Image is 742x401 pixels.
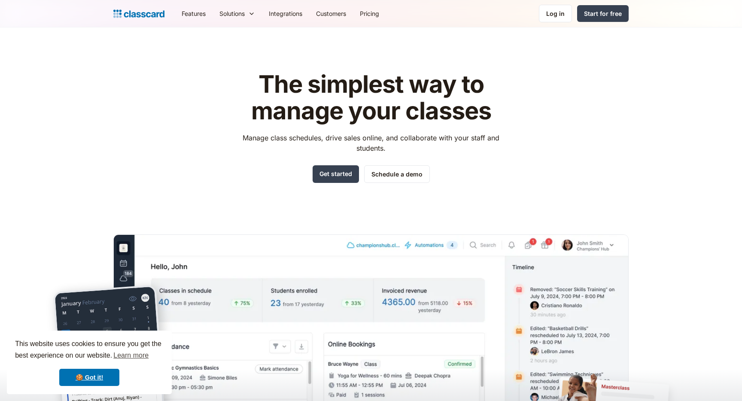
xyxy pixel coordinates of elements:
div: Solutions [219,9,245,18]
div: cookieconsent [7,331,172,394]
a: Schedule a demo [364,165,430,183]
p: Manage class schedules, drive sales online, and collaborate with your staff and students. [235,133,508,153]
a: Get started [313,165,359,183]
a: dismiss cookie message [59,369,119,386]
div: Start for free [584,9,622,18]
a: Start for free [577,5,629,22]
div: Solutions [213,4,262,23]
a: Integrations [262,4,309,23]
a: Log in [539,5,572,22]
a: home [113,8,164,20]
span: This website uses cookies to ensure you get the best experience on our website. [15,339,164,362]
a: learn more about cookies [112,349,150,362]
a: Features [175,4,213,23]
a: Customers [309,4,353,23]
div: Log in [546,9,565,18]
a: Pricing [353,4,386,23]
h1: The simplest way to manage your classes [235,71,508,124]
